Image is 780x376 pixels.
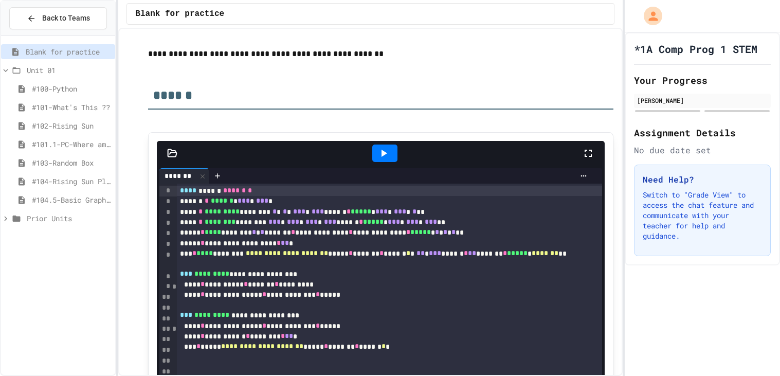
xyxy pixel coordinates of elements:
span: Blank for practice [135,8,224,20]
h2: Assignment Details [634,126,771,140]
span: Prior Units [27,213,111,224]
button: Back to Teams [9,7,107,29]
span: #101.1-PC-Where am I? [32,139,111,150]
span: Unit 01 [27,65,111,76]
h3: Need Help? [643,173,762,186]
span: #102-Rising Sun [32,120,111,131]
div: No due date set [634,144,771,156]
span: Blank for practice [26,46,111,57]
span: #104-Rising Sun Plus [32,176,111,187]
div: My Account [633,4,665,28]
p: Switch to "Grade View" to access the chat feature and communicate with your teacher for help and ... [643,190,762,241]
span: #104.5-Basic Graphics Review [32,194,111,205]
span: #103-Random Box [32,157,111,168]
h1: *1A Comp Prog 1 STEM [634,42,757,56]
div: [PERSON_NAME] [637,96,768,105]
h2: Your Progress [634,73,771,87]
span: Back to Teams [42,13,90,24]
span: #100-Python [32,83,111,94]
span: #101-What's This ?? [32,102,111,113]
